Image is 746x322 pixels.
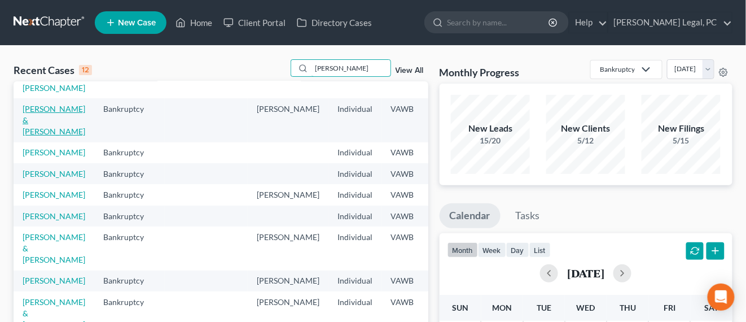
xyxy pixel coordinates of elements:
[328,227,381,270] td: Individual
[23,60,85,93] a: [PERSON_NAME] & [PERSON_NAME]
[381,98,437,142] td: VAWB
[328,184,381,205] td: Individual
[94,184,165,205] td: Bankruptcy
[14,63,92,77] div: Recent Cases
[170,12,218,33] a: Home
[94,227,165,270] td: Bankruptcy
[620,303,636,312] span: Thu
[94,163,165,184] td: Bankruptcy
[94,98,165,142] td: Bankruptcy
[381,206,437,227] td: VAWB
[328,163,381,184] td: Individual
[546,135,625,146] div: 5/12
[328,271,381,291] td: Individual
[23,169,85,179] a: [PERSON_NAME]
[381,142,437,163] td: VAWB
[447,242,478,258] button: month
[23,147,85,157] a: [PERSON_NAME]
[311,60,390,76] input: Search by name...
[493,303,512,312] span: Mon
[451,135,530,146] div: 15/20
[23,232,85,264] a: [PERSON_NAME] & [PERSON_NAME]
[704,303,718,312] span: Sat
[451,122,530,135] div: New Leads
[23,211,85,221] a: [PERSON_NAME]
[440,203,501,228] a: Calendar
[94,142,165,163] td: Bankruptcy
[537,303,551,312] span: Tue
[567,267,604,279] h2: [DATE]
[94,206,165,227] td: Bankruptcy
[79,65,92,75] div: 12
[577,303,595,312] span: Wed
[328,98,381,142] td: Individual
[569,12,607,33] a: Help
[328,142,381,163] td: Individual
[248,184,328,205] td: [PERSON_NAME]
[218,12,291,33] a: Client Portal
[708,284,735,311] div: Open Intercom Messenger
[118,19,156,27] span: New Case
[506,242,529,258] button: day
[248,271,328,291] td: [PERSON_NAME]
[600,64,635,74] div: Bankruptcy
[381,163,437,184] td: VAWB
[642,135,721,146] div: 5/15
[328,206,381,227] td: Individual
[248,98,328,142] td: [PERSON_NAME]
[608,12,732,33] a: [PERSON_NAME] Legal, PC
[291,12,378,33] a: Directory Cases
[452,303,468,312] span: Sun
[440,66,520,79] h3: Monthly Progress
[248,227,328,270] td: [PERSON_NAME]
[23,276,85,285] a: [PERSON_NAME]
[529,242,551,258] button: list
[381,271,437,291] td: VAWB
[664,303,675,312] span: Fri
[23,190,85,199] a: [PERSON_NAME]
[478,242,506,258] button: week
[447,12,550,33] input: Search by name...
[23,104,85,136] a: [PERSON_NAME] & [PERSON_NAME]
[94,271,165,291] td: Bankruptcy
[396,67,424,75] a: View All
[506,203,550,228] a: Tasks
[642,122,721,135] div: New Filings
[381,184,437,205] td: VAWB
[381,227,437,270] td: VAWB
[546,122,625,135] div: New Clients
